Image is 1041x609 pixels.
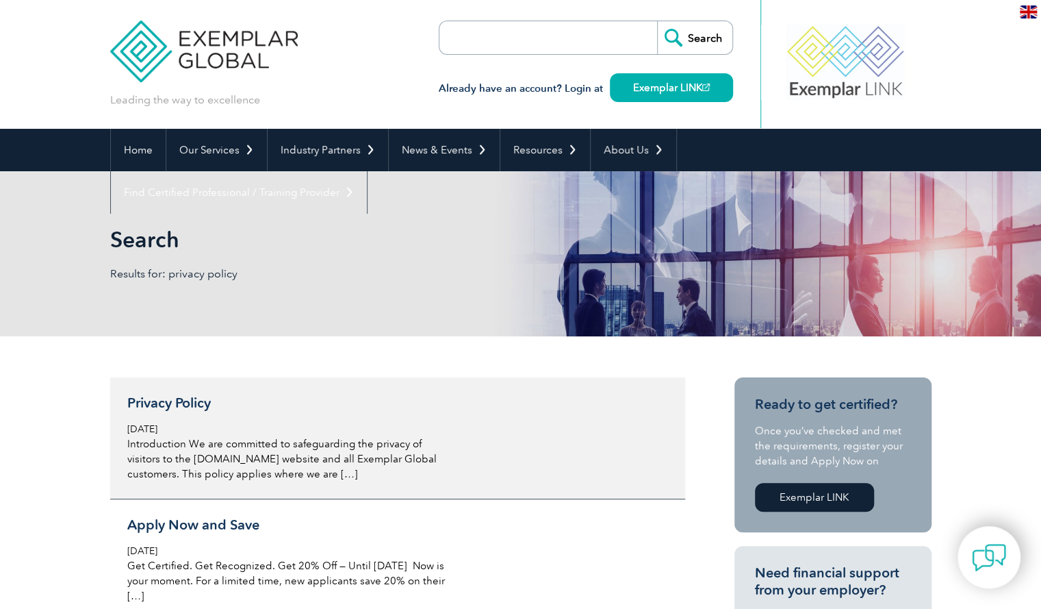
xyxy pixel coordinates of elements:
a: About Us [591,129,676,171]
a: Privacy Policy [DATE] Introduction We are committed to safeguarding the privacy of visitors to th... [110,377,685,499]
a: News & Events [389,129,500,171]
input: Search [657,21,732,54]
img: contact-chat.png [972,540,1006,575]
a: Our Services [166,129,267,171]
span: [DATE] [127,423,157,435]
a: Home [111,129,166,171]
a: Resources [500,129,590,171]
a: Find Certified Professional / Training Provider [111,171,367,214]
p: Once you’ve checked and met the requirements, register your details and Apply Now on [755,423,911,469]
h3: Ready to get certified? [755,396,911,413]
img: open_square.png [702,84,710,91]
a: Exemplar LINK [755,483,874,512]
p: Get Certified. Get Recognized. Get 20% Off — Until [DATE] Now is your moment. For a limited time,... [127,558,452,604]
p: Results for: privacy policy [110,266,521,282]
h1: Search [110,226,636,253]
h3: Already have an account? Login at [439,80,733,97]
a: Exemplar LINK [610,73,733,102]
p: Leading the way to excellence [110,92,260,108]
h3: Apply Now and Save [127,517,452,534]
h3: Privacy Policy [127,395,452,412]
p: Introduction We are committed to safeguarding the privacy of visitors to the [DOMAIN_NAME] websit... [127,436,452,482]
span: [DATE] [127,545,157,557]
img: en [1020,5,1037,18]
a: Industry Partners [268,129,388,171]
h3: Need financial support from your employer? [755,564,911,599]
